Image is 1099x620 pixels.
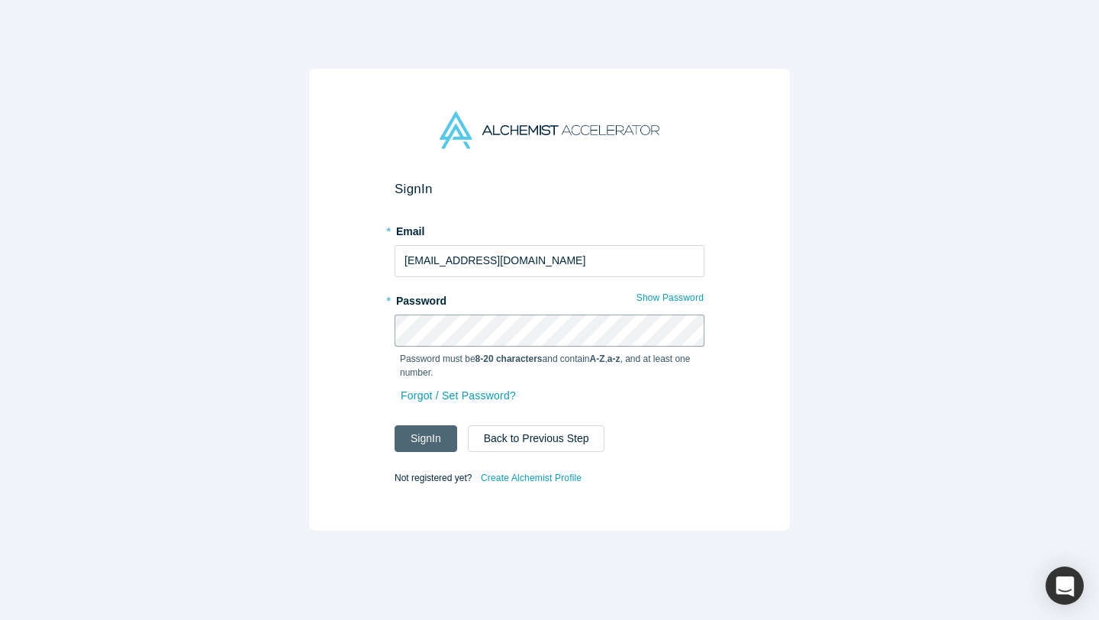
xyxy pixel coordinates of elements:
button: Show Password [636,288,704,308]
h2: Sign In [395,181,704,197]
button: Back to Previous Step [468,425,605,452]
strong: 8-20 characters [475,354,543,364]
button: SignIn [395,425,457,452]
a: Create Alchemist Profile [480,468,582,488]
img: Alchemist Accelerator Logo [440,111,659,149]
strong: a-z [608,354,620,364]
p: Password must be and contain , , and at least one number. [400,352,699,379]
a: Forgot / Set Password? [400,383,517,409]
label: Password [395,288,704,309]
span: Not registered yet? [395,472,472,483]
label: Email [395,218,704,240]
strong: A-Z [590,354,605,364]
